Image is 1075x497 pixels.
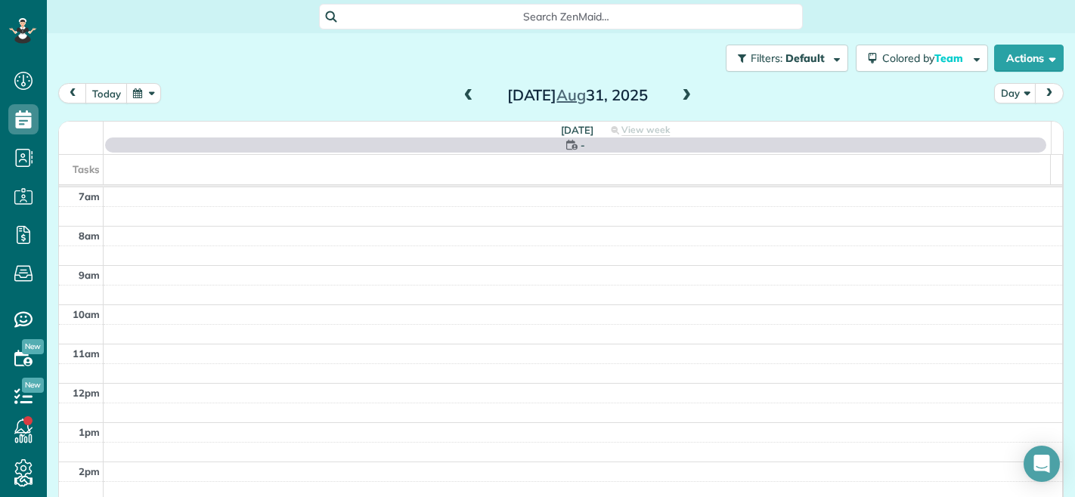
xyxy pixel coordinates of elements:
[994,83,1036,103] button: Day
[73,347,100,360] span: 11am
[22,339,44,354] span: New
[994,45,1064,72] button: Actions
[79,426,100,438] span: 1pm
[1024,446,1060,482] div: Open Intercom Messenger
[561,124,593,136] span: [DATE]
[73,387,100,399] span: 12pm
[621,124,670,136] span: View week
[934,51,965,65] span: Team
[79,190,100,202] span: 7am
[58,83,87,103] button: prev
[718,45,848,72] a: Filters: Default
[751,51,782,65] span: Filters:
[726,45,848,72] button: Filters: Default
[73,308,100,320] span: 10am
[556,85,586,104] span: Aug
[483,87,672,103] h2: [DATE] 31, 2025
[79,269,100,281] span: 9am
[73,163,100,175] span: Tasks
[79,465,100,477] span: 2pm
[882,51,968,65] span: Colored by
[581,137,585,153] span: -
[785,51,826,65] span: Default
[79,230,100,242] span: 8am
[22,378,44,393] span: New
[1035,83,1064,103] button: next
[85,83,128,103] button: today
[856,45,988,72] button: Colored byTeam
